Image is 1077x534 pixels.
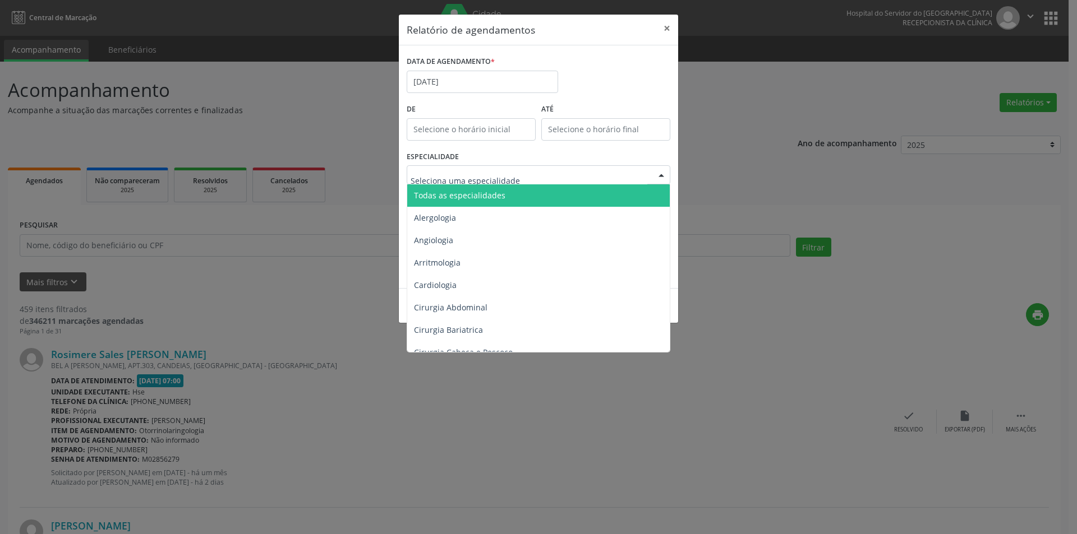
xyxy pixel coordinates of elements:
[407,101,536,118] label: De
[411,169,647,192] input: Seleciona uma especialidade
[414,347,513,357] span: Cirurgia Cabeça e Pescoço
[407,22,535,37] h5: Relatório de agendamentos
[407,53,495,71] label: DATA DE AGENDAMENTO
[414,257,461,268] span: Arritmologia
[541,118,670,141] input: Selecione o horário final
[414,212,456,223] span: Alergologia
[407,118,536,141] input: Selecione o horário inicial
[414,235,453,245] span: Angiologia
[407,71,558,93] input: Selecione uma data ou intervalo
[407,148,459,166] label: ESPECIALIDADE
[541,101,670,118] label: ATÉ
[656,15,678,42] button: Close
[414,324,483,335] span: Cirurgia Bariatrica
[414,280,457,290] span: Cardiologia
[414,190,505,201] span: Todas as especialidades
[414,302,487,313] span: Cirurgia Abdominal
